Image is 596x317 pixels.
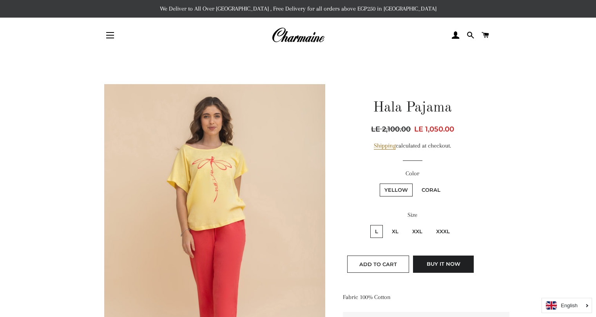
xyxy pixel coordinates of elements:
[343,169,482,178] label: Color
[431,225,455,238] label: XXXL
[413,256,474,273] button: Buy it now
[561,303,578,308] i: English
[374,142,396,149] a: Shipping
[408,225,427,238] label: XXL
[417,184,445,196] label: Coral
[371,124,413,135] span: LE 2,100.00
[370,225,383,238] label: L
[414,125,454,133] span: LE 1,050.00
[347,256,409,273] button: Add to Cart
[343,141,482,151] div: calculated at checkout.
[343,292,482,302] p: Fabric 100% Cotton
[343,210,482,220] label: Size
[380,184,413,196] label: Yellow
[546,301,588,310] a: English
[387,225,403,238] label: XL
[343,98,482,118] h1: Hala Pajama
[359,261,397,267] span: Add to Cart
[272,27,324,44] img: Charmaine Egypt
